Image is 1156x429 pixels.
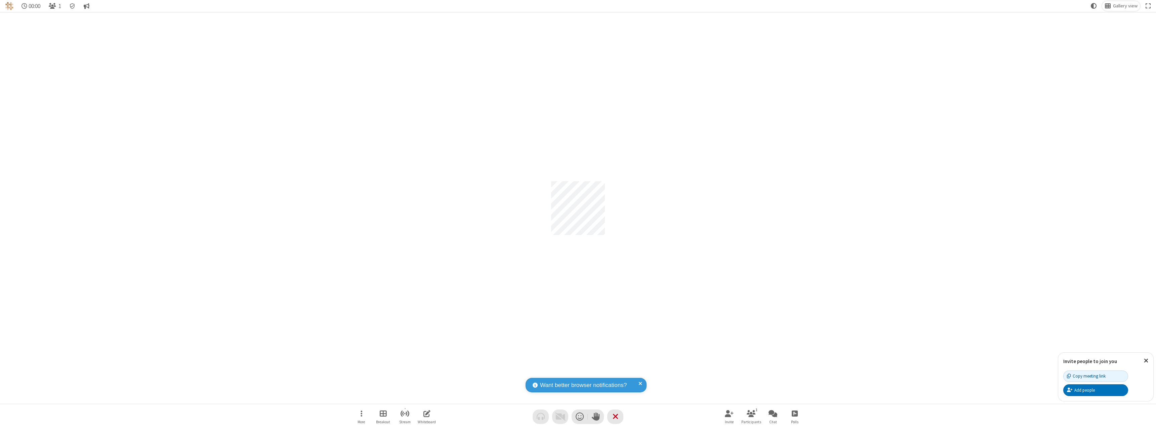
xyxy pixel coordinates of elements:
button: Copy meeting link [1063,370,1128,382]
button: Open participant list [741,407,761,426]
span: Polls [791,420,798,424]
span: More [358,420,365,424]
button: Using system theme [1088,1,1100,11]
button: Invite participants (⌘+Shift+I) [719,407,739,426]
span: Chat [769,420,777,424]
button: Send a reaction [572,409,588,424]
div: Meeting details Encryption enabled [67,1,78,11]
button: Manage Breakout Rooms [373,407,393,426]
button: End or leave meeting [607,409,623,424]
button: Change layout [1102,1,1140,11]
button: Start streaming [395,407,415,426]
div: Timer [19,1,43,11]
span: Invite [725,420,734,424]
span: Whiteboard [418,420,436,424]
span: 00:00 [29,3,40,9]
button: Fullscreen [1143,1,1154,11]
button: Video [552,409,568,424]
button: Raise hand [588,409,604,424]
span: Gallery view [1113,3,1138,9]
button: Open participant list [46,1,64,11]
span: Breakout [376,420,390,424]
button: Open chat [763,407,783,426]
button: Open shared whiteboard [417,407,437,426]
button: Open poll [785,407,805,426]
label: Invite people to join you [1063,358,1117,364]
span: Participants [741,420,761,424]
img: QA Selenium DO NOT DELETE OR CHANGE [5,2,13,10]
div: 1 [754,407,759,413]
button: Close popover [1139,353,1153,369]
button: Conversation [81,1,92,11]
button: Add people [1063,384,1128,396]
div: Copy meeting link [1067,373,1106,379]
button: Open menu [351,407,371,426]
span: Stream [399,420,411,424]
button: Audio problem - check your Internet connection or call by phone [533,409,549,424]
span: 1 [58,3,61,9]
span: Want better browser notifications? [540,381,627,390]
